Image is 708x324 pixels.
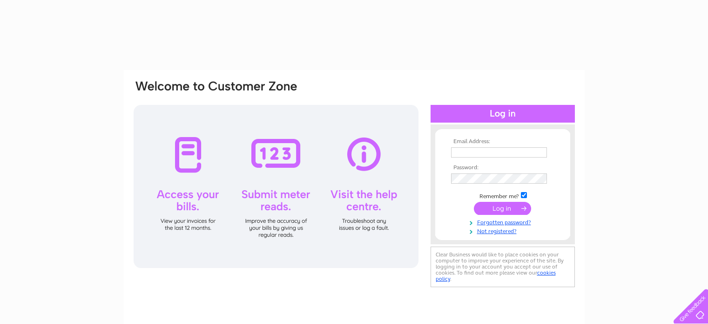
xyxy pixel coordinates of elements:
a: cookies policy [436,269,556,282]
a: Not registered? [451,226,557,235]
th: Email Address: [449,138,557,145]
a: Forgotten password? [451,217,557,226]
th: Password: [449,165,557,171]
td: Remember me? [449,191,557,200]
div: Clear Business would like to place cookies on your computer to improve your experience of the sit... [431,247,575,287]
input: Submit [474,202,531,215]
